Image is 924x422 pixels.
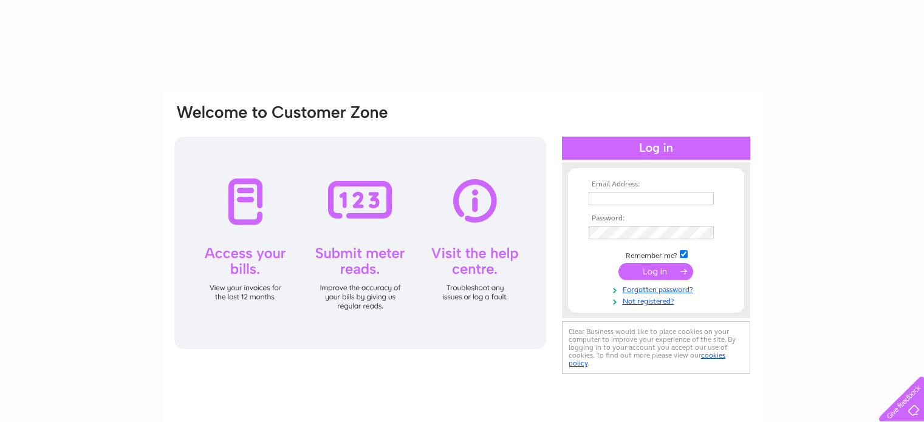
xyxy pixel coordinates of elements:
td: Remember me? [586,248,727,260]
th: Password: [586,214,727,223]
a: Forgotten password? [589,283,727,294]
div: Clear Business would like to place cookies on your computer to improve your experience of the sit... [562,321,750,374]
input: Submit [618,263,693,280]
a: Not registered? [589,294,727,306]
a: cookies policy [569,351,725,367]
th: Email Address: [586,180,727,189]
